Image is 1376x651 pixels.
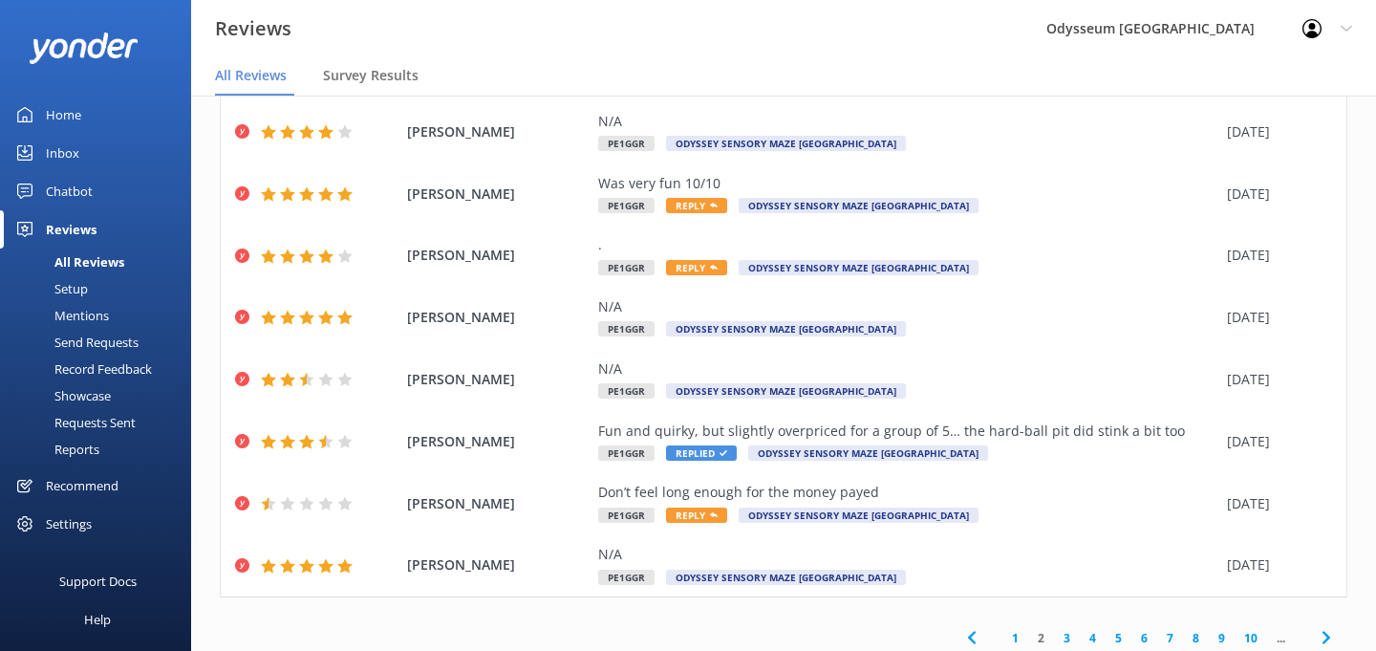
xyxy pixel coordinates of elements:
div: [DATE] [1227,307,1322,328]
div: Inbox [46,134,79,172]
a: Mentions [11,302,191,329]
h3: Reviews [215,13,291,44]
span: [PERSON_NAME] [407,245,589,266]
a: Showcase [11,382,191,409]
span: [PERSON_NAME] [407,121,589,142]
span: Odyssey Sensory Maze [GEOGRAPHIC_DATA] [666,383,906,399]
div: Showcase [11,382,111,409]
a: 3 [1054,629,1080,647]
span: Replied [666,445,737,461]
span: Odyssey Sensory Maze [GEOGRAPHIC_DATA] [666,321,906,336]
div: N/A [598,358,1217,380]
a: Record Feedback [11,356,191,382]
span: [PERSON_NAME] [407,307,589,328]
span: Reply [666,198,727,213]
div: [DATE] [1227,431,1322,452]
span: [PERSON_NAME] [407,554,589,575]
a: Setup [11,275,191,302]
span: [PERSON_NAME] [407,493,589,514]
div: All Reviews [11,249,124,275]
a: All Reviews [11,249,191,275]
div: [DATE] [1227,369,1322,390]
span: Odyssey Sensory Maze [GEOGRAPHIC_DATA] [666,570,906,585]
span: Survey Results [323,66,419,85]
div: Help [84,600,111,639]
span: PE1GGR [598,321,655,336]
span: Reply [666,508,727,523]
a: 9 [1209,629,1235,647]
div: Record Feedback [11,356,152,382]
span: [PERSON_NAME] [407,369,589,390]
a: 4 [1080,629,1106,647]
a: 6 [1131,629,1157,647]
div: Settings [46,505,92,543]
img: yonder-white-logo.png [29,33,139,64]
div: Recommend [46,467,118,505]
span: PE1GGR [598,508,655,523]
div: Home [46,96,81,134]
span: PE1GGR [598,198,655,213]
div: [DATE] [1227,493,1322,514]
div: [DATE] [1227,121,1322,142]
span: Odyssey Sensory Maze [GEOGRAPHIC_DATA] [739,508,978,523]
div: Fun and quirky, but slightly overpriced for a group of 5… the hard-ball pit did stink a bit too [598,421,1217,442]
a: 1 [1002,629,1028,647]
a: Reports [11,436,191,463]
div: Reports [11,436,99,463]
div: N/A [598,296,1217,317]
div: Was very fun 10/10 [598,173,1217,194]
span: [PERSON_NAME] [407,184,589,205]
span: PE1GGR [598,260,655,275]
span: Odyssey Sensory Maze [GEOGRAPHIC_DATA] [739,198,978,213]
div: Support Docs [59,562,137,600]
div: [DATE] [1227,245,1322,266]
a: 8 [1183,629,1209,647]
div: Don’t feel long enough for the money payed [598,482,1217,503]
a: Requests Sent [11,409,191,436]
a: 10 [1235,629,1267,647]
div: N/A [598,111,1217,132]
div: [DATE] [1227,184,1322,205]
div: Send Requests [11,329,139,356]
span: Reply [666,260,727,275]
span: Odyssey Sensory Maze [GEOGRAPHIC_DATA] [748,445,988,461]
span: PE1GGR [598,570,655,585]
span: PE1GGR [598,445,655,461]
div: N/A [598,544,1217,565]
span: [PERSON_NAME] [407,431,589,452]
span: ... [1267,629,1295,647]
div: Mentions [11,302,109,329]
a: Send Requests [11,329,191,356]
span: Odyssey Sensory Maze [GEOGRAPHIC_DATA] [739,260,978,275]
a: 2 [1028,629,1054,647]
div: Requests Sent [11,409,136,436]
span: PE1GGR [598,136,655,151]
span: All Reviews [215,66,287,85]
a: 5 [1106,629,1131,647]
span: Odyssey Sensory Maze [GEOGRAPHIC_DATA] [666,136,906,151]
a: 7 [1157,629,1183,647]
div: [DATE] [1227,554,1322,575]
div: Reviews [46,210,97,249]
div: . [598,234,1217,255]
div: Setup [11,275,88,302]
span: PE1GGR [598,383,655,399]
div: Chatbot [46,172,93,210]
